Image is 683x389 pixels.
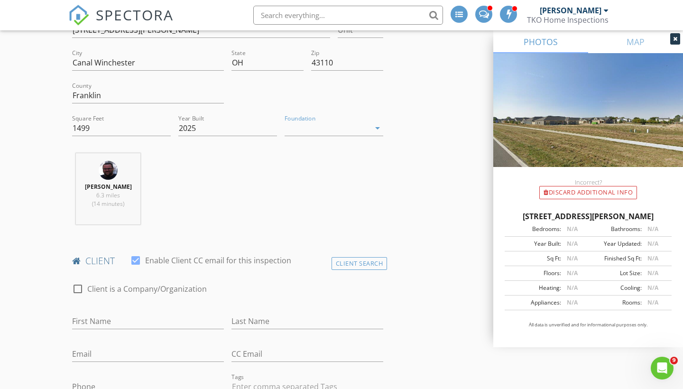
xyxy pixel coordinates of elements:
[588,225,642,233] div: Bathrooms:
[72,255,383,267] h4: client
[567,225,578,233] span: N/A
[99,161,118,180] img: 2eae41f5933a4084a950152fd9c6893e.jpeg
[647,254,658,262] span: N/A
[588,298,642,307] div: Rooms:
[96,5,174,25] span: SPECTORA
[567,269,578,277] span: N/A
[540,6,601,15] div: [PERSON_NAME]
[508,240,561,248] div: Year Built:
[588,269,642,278] div: Lot Size:
[647,225,658,233] span: N/A
[508,298,561,307] div: Appliances:
[87,284,207,294] label: Client is a Company/Organization
[68,5,89,26] img: The Best Home Inspection Software - Spectora
[68,13,174,33] a: SPECTORA
[588,240,642,248] div: Year Updated:
[651,357,674,380] iframe: Intercom live chat
[505,211,672,222] div: [STREET_ADDRESS][PERSON_NAME]
[670,357,678,364] span: 9
[508,225,561,233] div: Bedrooms:
[508,284,561,292] div: Heating:
[92,200,124,208] span: (14 minutes)
[96,191,120,199] span: 6.3 miles
[647,240,658,248] span: N/A
[539,186,637,199] div: Discard Additional info
[647,284,658,292] span: N/A
[567,298,578,306] span: N/A
[145,256,291,265] label: Enable Client CC email for this inspection
[85,183,132,191] strong: [PERSON_NAME]
[508,254,561,263] div: Sq Ft:
[372,122,383,134] i: arrow_drop_down
[647,298,658,306] span: N/A
[332,257,388,270] div: Client Search
[588,30,683,53] a: MAP
[493,178,683,186] div: Incorrect?
[493,53,683,190] img: streetview
[493,30,588,53] a: PHOTOS
[567,284,578,292] span: N/A
[505,322,672,328] p: All data is unverified and for informational purposes only.
[567,240,578,248] span: N/A
[253,6,443,25] input: Search everything...
[567,254,578,262] span: N/A
[588,284,642,292] div: Cooling:
[647,269,658,277] span: N/A
[508,269,561,278] div: Floors:
[527,15,609,25] div: TKO Home Inspections
[588,254,642,263] div: Finished Sq Ft:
